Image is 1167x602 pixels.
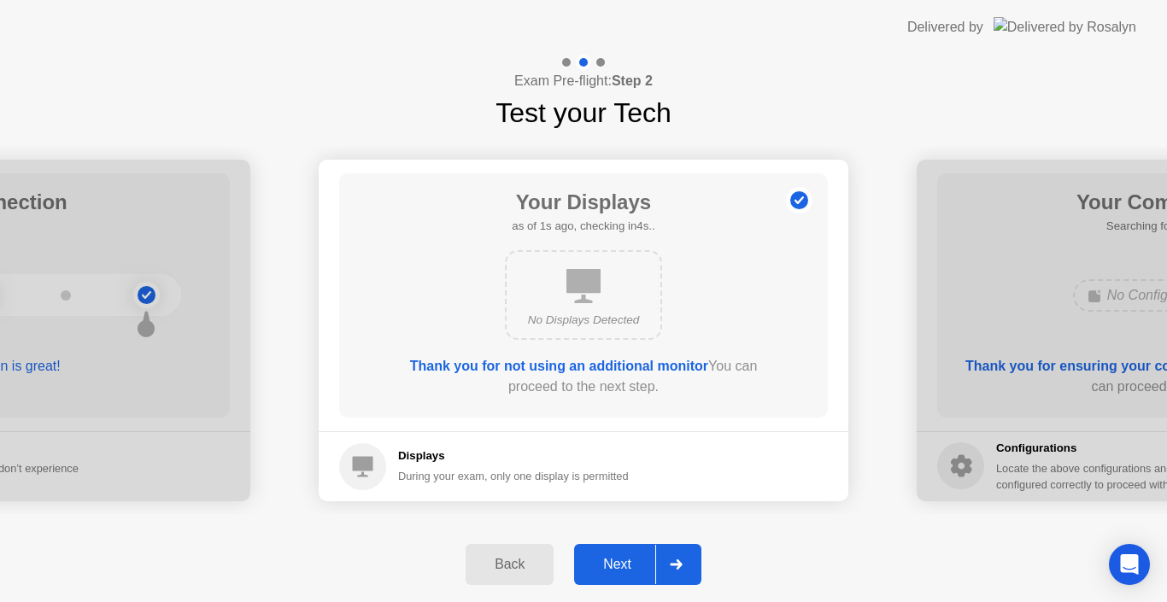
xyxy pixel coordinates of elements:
[496,92,671,133] h1: Test your Tech
[398,447,629,465] h5: Displays
[994,17,1136,37] img: Delivered by Rosalyn
[471,557,548,572] div: Back
[579,557,655,572] div: Next
[388,356,779,397] div: You can proceed to the next step.
[612,73,653,88] b: Step 2
[512,218,654,235] h5: as of 1s ago, checking in4s..
[520,312,647,329] div: No Displays Detected
[410,359,708,373] b: Thank you for not using an additional monitor
[574,544,701,585] button: Next
[512,187,654,218] h1: Your Displays
[907,17,983,38] div: Delivered by
[1109,544,1150,585] div: Open Intercom Messenger
[466,544,554,585] button: Back
[514,71,653,91] h4: Exam Pre-flight:
[398,468,629,484] div: During your exam, only one display is permitted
